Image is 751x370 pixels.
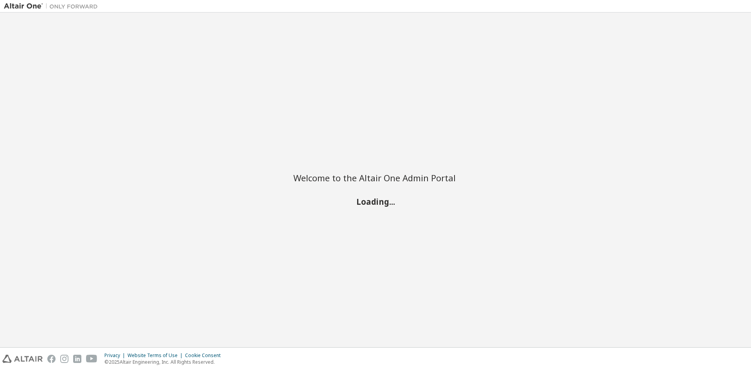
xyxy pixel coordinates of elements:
[293,172,458,183] h2: Welcome to the Altair One Admin Portal
[104,359,225,365] p: © 2025 Altair Engineering, Inc. All Rights Reserved.
[60,355,68,363] img: instagram.svg
[104,352,128,359] div: Privacy
[128,352,185,359] div: Website Terms of Use
[47,355,56,363] img: facebook.svg
[4,2,102,10] img: Altair One
[2,355,43,363] img: altair_logo.svg
[185,352,225,359] div: Cookie Consent
[73,355,81,363] img: linkedin.svg
[86,355,97,363] img: youtube.svg
[293,196,458,206] h2: Loading...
